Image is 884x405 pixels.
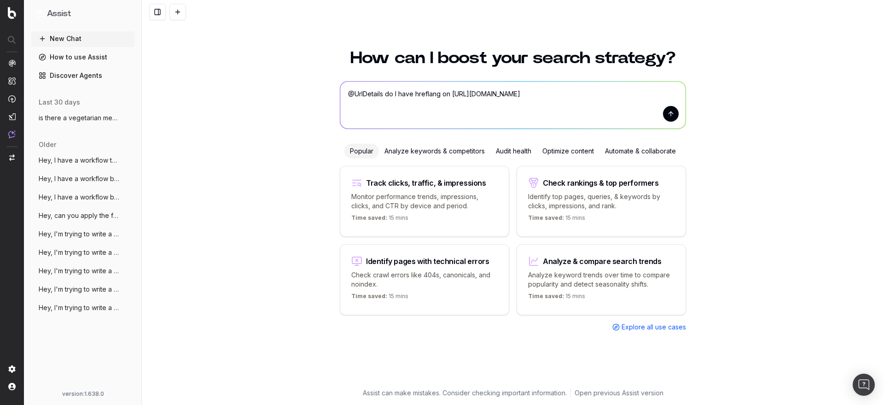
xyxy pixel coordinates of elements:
[528,214,564,221] span: Time saved:
[8,113,16,120] img: Studio
[351,293,387,299] span: Time saved:
[340,82,686,129] textarea: @UrlDetails do I have hreflang on [URL][DOMAIN_NAME]
[39,140,56,149] span: older
[39,211,120,220] span: Hey, can you apply the following workflo
[31,245,134,260] button: Hey, I'm trying to write a FAQ optimized
[39,229,120,239] span: Hey, I'm trying to write a FAQ optimized
[363,388,567,398] p: Assist can make mistakes. Consider checking important information.
[8,383,16,390] img: My account
[39,285,120,294] span: Hey, I'm trying to write a FAQ optimized
[8,7,16,19] img: Botify logo
[39,248,120,257] span: Hey, I'm trying to write a FAQ optimized
[599,144,681,158] div: Automate & collaborate
[537,144,599,158] div: Optimize content
[351,214,408,225] p: 15 mins
[31,227,134,241] button: Hey, I'm trying to write a FAQ optimized
[612,323,686,332] a: Explore all use cases
[528,293,564,299] span: Time saved:
[31,208,134,223] button: Hey, can you apply the following workflo
[35,9,43,18] img: Assist
[31,68,134,83] a: Discover Agents
[528,192,675,211] p: Identify top pages, queries, & keywords by clicks, impressions, and rank.
[853,374,875,396] div: Open Intercom Messenger
[379,144,490,158] div: Analyze keywords & competitors
[340,50,686,66] h1: How can I boost your search strategy?
[31,111,134,125] button: is there a vegetarian menu in [URL]
[528,270,675,289] p: Analyze keyword trends over time to compare popularity and detect seasonality shifts.
[39,303,120,312] span: Hey, I'm trying to write a FAQ optimized
[39,193,120,202] span: Hey, I have a workflow below that I woul
[351,214,387,221] span: Time saved:
[8,95,16,103] img: Activation
[366,258,489,265] div: Identify pages with technical errors
[39,98,80,107] span: last 30 days
[351,293,408,304] p: 15 mins
[47,7,71,20] h1: Assist
[528,293,585,304] p: 15 mins
[39,156,120,165] span: Hey, I have a workflow that is prepared
[39,266,120,276] span: Hey, I'm trying to write a FAQ optimized
[39,113,120,123] span: is there a vegetarian menu in [URL]
[8,59,16,67] img: Analytics
[31,171,134,186] button: Hey, I have a workflow below that I woul
[351,270,498,289] p: Check crawl errors like 404s, canonicals, and noindex.
[8,365,16,373] img: Setting
[31,264,134,278] button: Hey, I'm trying to write a FAQ optimized
[490,144,537,158] div: Audit health
[351,192,498,211] p: Monitor performance trends, impressions, clicks, and CTR by device and period.
[39,174,120,183] span: Hey, I have a workflow below that I woul
[543,179,659,187] div: Check rankings & top performers
[543,258,662,265] div: Analyze & compare search trends
[622,323,686,332] span: Explore all use cases
[35,7,131,20] button: Assist
[31,50,134,65] a: How to use Assist
[528,214,585,225] p: 15 mins
[575,388,663,398] a: Open previous Assist version
[31,282,134,297] button: Hey, I'm trying to write a FAQ optimized
[344,144,379,158] div: Popular
[8,77,16,85] img: Intelligence
[31,300,134,315] button: Hey, I'm trying to write a FAQ optimized
[31,31,134,46] button: New Chat
[35,390,131,398] div: version: 1.638.0
[8,130,16,138] img: Assist
[31,190,134,205] button: Hey, I have a workflow below that I woul
[9,154,15,161] img: Switch project
[366,179,486,187] div: Track clicks, traffic, & impressions
[31,153,134,168] button: Hey, I have a workflow that is prepared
